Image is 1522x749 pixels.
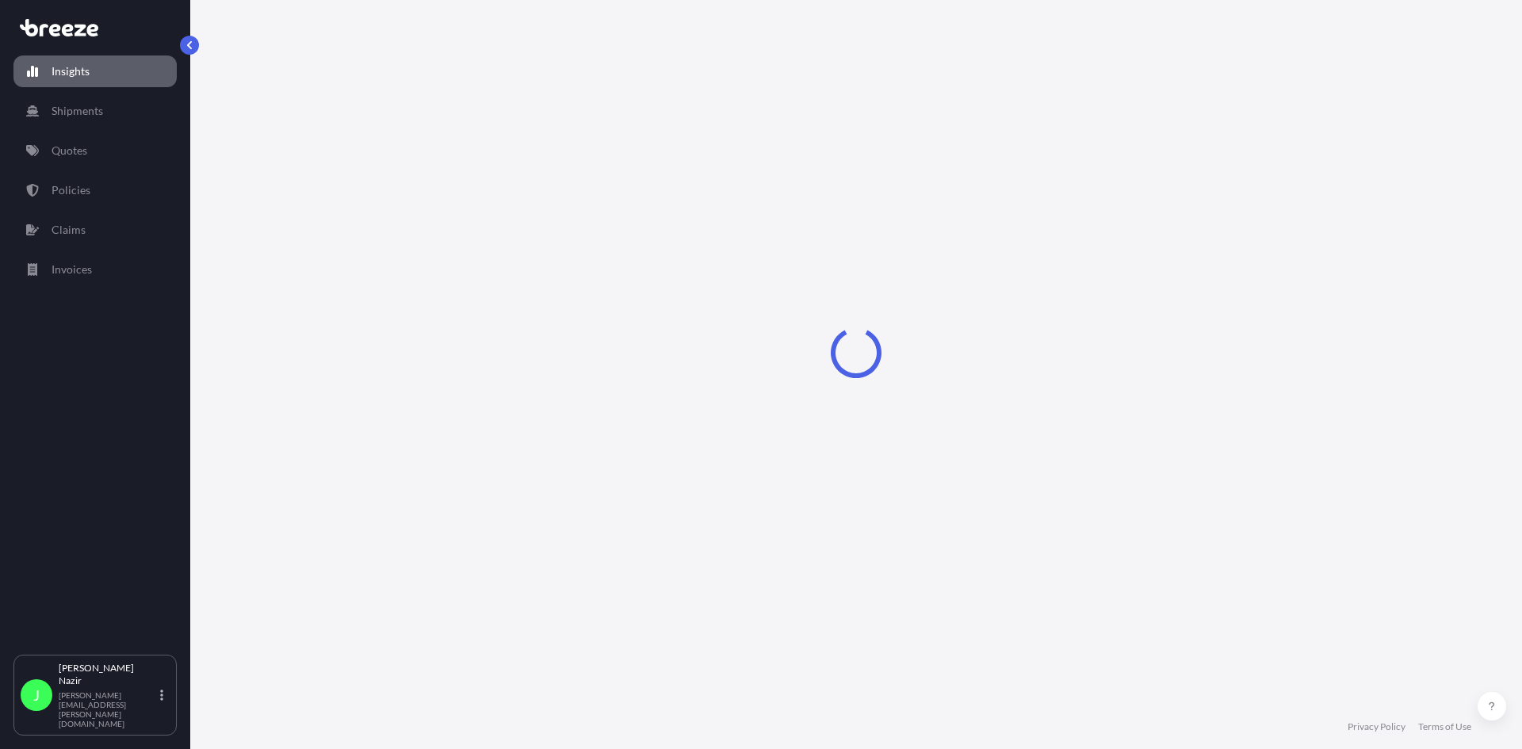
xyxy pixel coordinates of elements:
p: Claims [52,222,86,238]
p: Invoices [52,262,92,277]
a: Policies [13,174,177,206]
a: Insights [13,55,177,87]
a: Shipments [13,95,177,127]
a: Quotes [13,135,177,166]
p: [PERSON_NAME] Nazir [59,662,157,687]
p: Quotes [52,143,87,159]
a: Terms of Use [1418,720,1471,733]
a: Privacy Policy [1348,720,1405,733]
p: Shipments [52,103,103,119]
p: [PERSON_NAME][EMAIL_ADDRESS][PERSON_NAME][DOMAIN_NAME] [59,690,157,728]
p: Policies [52,182,90,198]
span: J [33,687,40,703]
a: Invoices [13,254,177,285]
a: Claims [13,214,177,246]
p: Insights [52,63,90,79]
